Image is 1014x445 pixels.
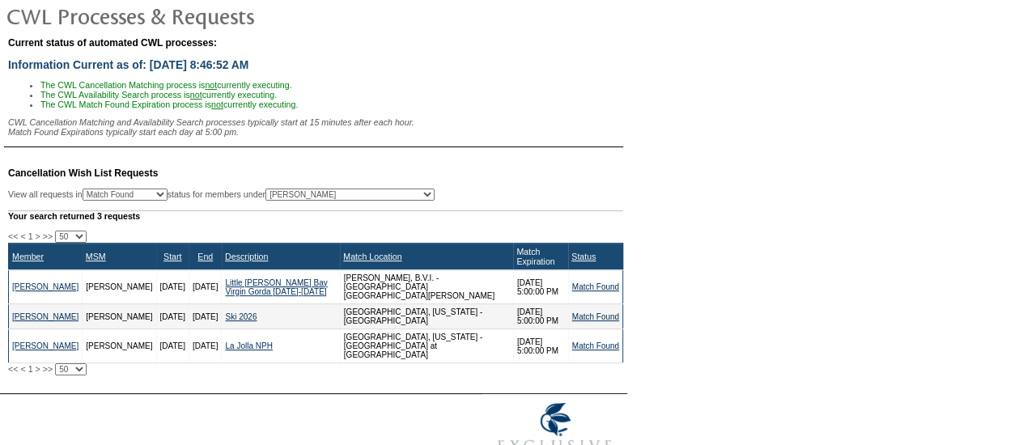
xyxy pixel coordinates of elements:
[340,304,513,329] td: [GEOGRAPHIC_DATA], [US_STATE] - [GEOGRAPHIC_DATA]
[8,364,18,374] span: <<
[83,270,156,304] td: [PERSON_NAME]
[20,364,25,374] span: <
[40,80,292,90] span: The CWL Cancellation Matching process is currently executing.
[190,90,202,100] u: not
[8,167,158,179] span: Cancellation Wish List Requests
[40,100,298,109] span: The CWL Match Found Expiration process is currently executing.
[12,312,78,321] a: [PERSON_NAME]
[205,80,217,90] u: not
[43,231,53,241] span: >>
[225,278,327,296] a: Little [PERSON_NAME] Bay Virgin Gorda [DATE]-[DATE]
[12,252,44,261] a: Member
[43,364,53,374] span: >>
[340,329,513,363] td: [GEOGRAPHIC_DATA], [US_STATE] - [GEOGRAPHIC_DATA] at [GEOGRAPHIC_DATA]
[12,282,78,291] a: [PERSON_NAME]
[156,329,189,363] td: [DATE]
[8,231,18,241] span: <<
[163,252,182,261] a: Start
[189,304,221,329] td: [DATE]
[513,304,568,329] td: [DATE] 5:00:00 PM
[225,341,272,350] a: La Jolla NPH
[28,364,33,374] span: 1
[225,252,268,261] a: Description
[83,304,156,329] td: [PERSON_NAME]
[516,247,554,266] a: Match Expiration
[36,364,40,374] span: >
[571,252,596,261] a: Status
[20,231,25,241] span: <
[211,100,223,109] u: not
[8,37,217,49] span: Current status of automated CWL processes:
[225,312,257,321] a: Ski 2026
[572,282,619,291] a: Match Found
[197,252,213,261] a: End
[86,252,106,261] a: MSM
[572,312,619,321] a: Match Found
[8,58,248,71] span: Information Current as of: [DATE] 8:46:52 AM
[156,304,189,329] td: [DATE]
[8,117,623,137] div: CWL Cancellation Matching and Availability Search processes typically start at 15 minutes after e...
[513,270,568,304] td: [DATE] 5:00:00 PM
[513,329,568,363] td: [DATE] 5:00:00 PM
[340,270,513,304] td: [PERSON_NAME], B.V.I. - [GEOGRAPHIC_DATA] [GEOGRAPHIC_DATA][PERSON_NAME]
[8,189,435,201] div: View all requests in status for members under
[8,210,623,221] div: Your search returned 3 requests
[572,341,619,350] a: Match Found
[83,329,156,363] td: [PERSON_NAME]
[28,231,33,241] span: 1
[36,231,40,241] span: >
[343,252,401,261] a: Match Location
[12,341,78,350] a: [PERSON_NAME]
[189,329,221,363] td: [DATE]
[40,90,277,100] span: The CWL Availability Search process is currently executing.
[156,270,189,304] td: [DATE]
[189,270,221,304] td: [DATE]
